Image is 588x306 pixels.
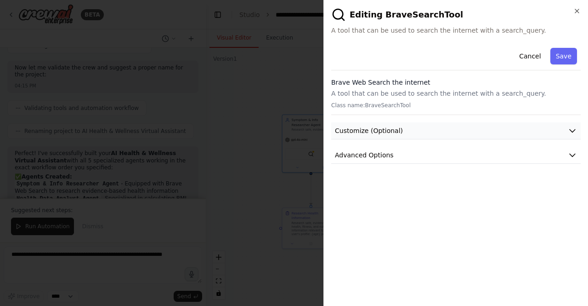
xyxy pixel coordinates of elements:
[331,7,346,22] img: BraveSearchTool
[335,150,394,160] span: Advanced Options
[331,102,581,109] p: Class name: BraveSearchTool
[331,122,581,139] button: Customize (Optional)
[514,48,546,64] button: Cancel
[331,89,581,98] p: A tool that can be used to search the internet with a search_query.
[335,126,403,135] span: Customize (Optional)
[331,78,581,87] h3: Brave Web Search the internet
[331,147,581,164] button: Advanced Options
[331,26,581,35] span: A tool that can be used to search the internet with a search_query.
[550,48,577,64] button: Save
[331,7,581,22] h2: Editing BraveSearchTool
